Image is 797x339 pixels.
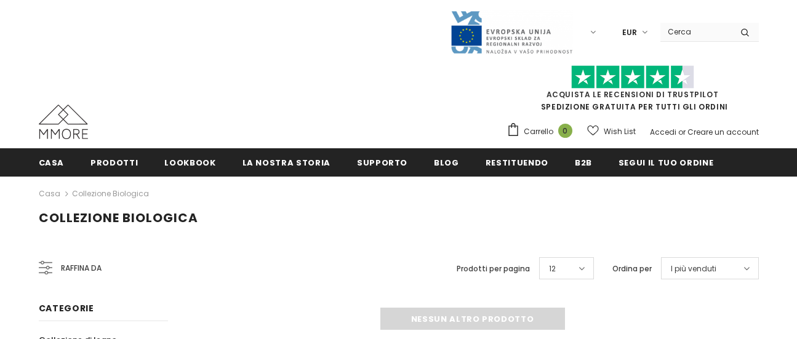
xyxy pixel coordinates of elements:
[650,127,676,137] a: Accedi
[450,10,573,55] img: Javni Razpis
[507,122,579,141] a: Carrello 0
[558,124,572,138] span: 0
[61,261,102,275] span: Raffina da
[678,127,686,137] span: or
[575,148,592,176] a: B2B
[507,71,759,112] span: SPEDIZIONE GRATUITA PER TUTTI GLI ORDINI
[612,263,652,275] label: Ordina per
[547,89,719,100] a: Acquista le recensioni di TrustPilot
[604,126,636,138] span: Wish List
[242,157,330,169] span: La nostra storia
[486,148,548,176] a: Restituendo
[450,26,573,37] a: Javni Razpis
[571,65,694,89] img: Fidati di Pilot Stars
[486,157,548,169] span: Restituendo
[524,126,553,138] span: Carrello
[39,302,94,314] span: Categorie
[242,148,330,176] a: La nostra storia
[575,157,592,169] span: B2B
[687,127,759,137] a: Creare un account
[549,263,556,275] span: 12
[90,148,138,176] a: Prodotti
[39,148,65,176] a: Casa
[39,105,88,139] img: Casi MMORE
[434,148,459,176] a: Blog
[164,148,215,176] a: Lookbook
[357,157,407,169] span: supporto
[90,157,138,169] span: Prodotti
[164,157,215,169] span: Lookbook
[457,263,530,275] label: Prodotti per pagina
[357,148,407,176] a: supporto
[39,209,198,226] span: Collezione biologica
[39,157,65,169] span: Casa
[622,26,637,39] span: EUR
[587,121,636,142] a: Wish List
[619,148,713,176] a: Segui il tuo ordine
[619,157,713,169] span: Segui il tuo ordine
[671,263,716,275] span: I più venduti
[434,157,459,169] span: Blog
[39,186,60,201] a: Casa
[72,188,149,199] a: Collezione biologica
[660,23,731,41] input: Search Site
